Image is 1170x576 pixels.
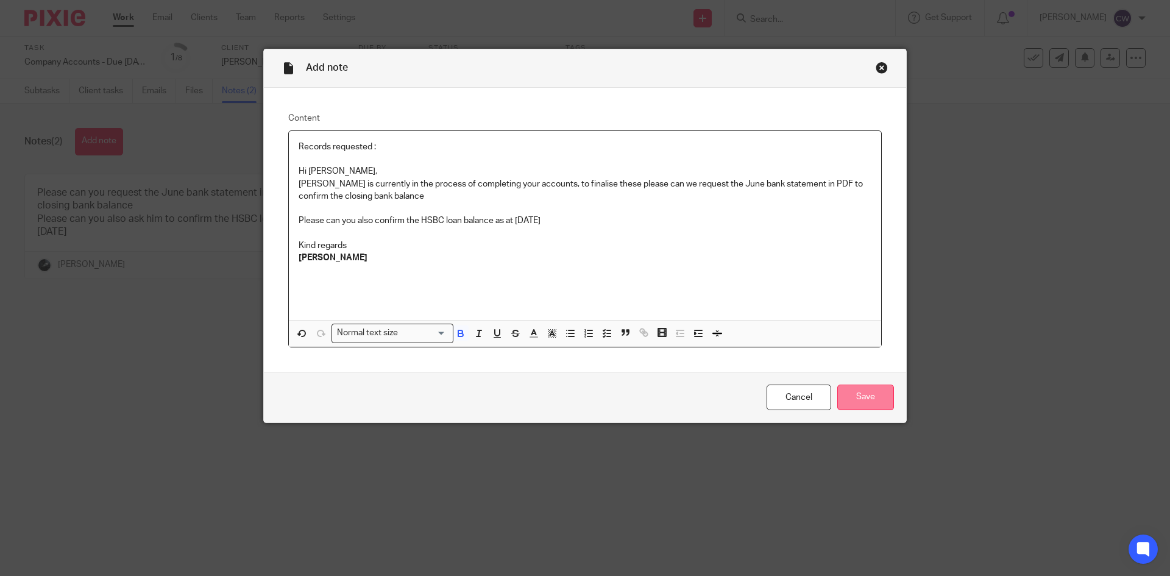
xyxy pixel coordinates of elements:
p: Records requested : [299,141,871,153]
p: [PERSON_NAME] is currently in the process of completing your accounts, to finalise these please c... [299,178,871,203]
div: Close this dialog window [876,62,888,74]
div: Search for option [331,324,453,343]
p: Please can you also confirm the HSBC loan balance as at [DATE] [299,215,871,227]
input: Save [837,385,894,411]
strong: [PERSON_NAME] [299,254,367,262]
input: Search for option [402,327,446,340]
p: Hi [PERSON_NAME], [299,165,871,177]
label: Content [288,112,882,124]
a: Cancel [767,385,831,411]
p: Kind regards [299,240,871,252]
span: Add note [306,63,348,73]
span: Normal text size [335,327,401,340]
